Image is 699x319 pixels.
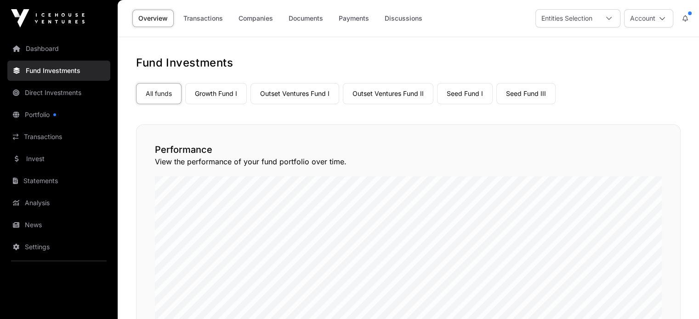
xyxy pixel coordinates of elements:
a: Dashboard [7,39,110,59]
a: Overview [132,10,174,27]
h2: Performance [155,143,662,156]
a: Companies [233,10,279,27]
a: Portfolio [7,105,110,125]
a: Transactions [177,10,229,27]
a: Outset Ventures Fund I [250,83,339,104]
button: Account [624,9,673,28]
a: Seed Fund I [437,83,493,104]
a: Payments [333,10,375,27]
a: Analysis [7,193,110,213]
a: Transactions [7,127,110,147]
a: Discussions [379,10,428,27]
a: Fund Investments [7,61,110,81]
a: Direct Investments [7,83,110,103]
div: Entities Selection [536,10,598,27]
img: Icehouse Ventures Logo [11,9,85,28]
a: All funds [136,83,182,104]
a: Statements [7,171,110,191]
h1: Fund Investments [136,56,681,70]
p: View the performance of your fund portfolio over time. [155,156,662,167]
a: Outset Ventures Fund II [343,83,433,104]
a: Documents [283,10,329,27]
a: Settings [7,237,110,257]
a: Growth Fund I [185,83,247,104]
a: News [7,215,110,235]
a: Seed Fund III [496,83,556,104]
iframe: Chat Widget [653,275,699,319]
a: Invest [7,149,110,169]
